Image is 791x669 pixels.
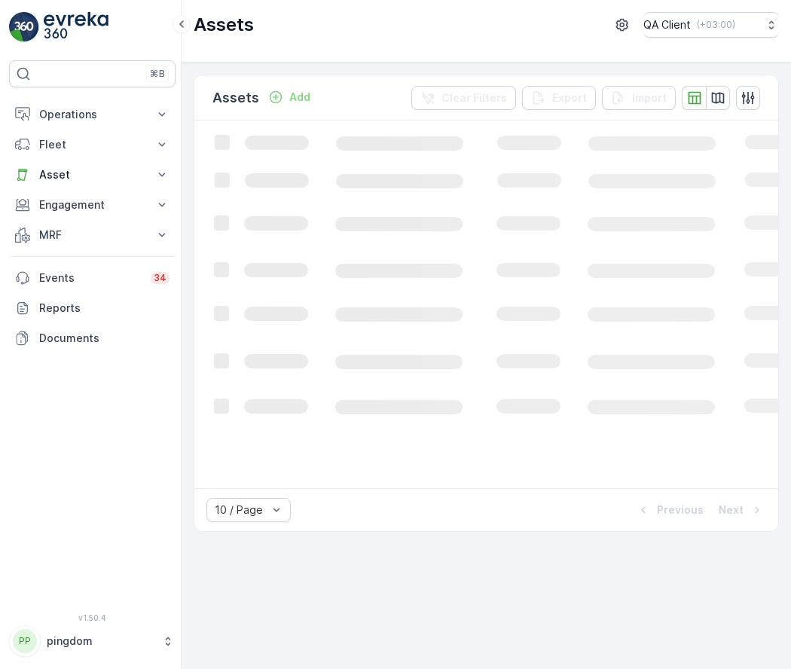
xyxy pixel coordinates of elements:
[13,629,37,653] div: PP
[9,293,176,323] a: Reports
[9,190,176,220] button: Engagement
[289,90,310,105] p: Add
[9,130,176,160] button: Fleet
[194,13,254,37] p: Assets
[9,263,176,293] a: Events34
[552,90,587,105] p: Export
[9,220,176,250] button: MRF
[39,107,145,122] p: Operations
[39,301,169,316] p: Reports
[44,12,108,42] img: logo_light-DOdMpM7g.png
[9,625,176,657] button: PPpingdom
[643,17,691,32] p: QA Client
[657,503,704,518] p: Previous
[9,99,176,130] button: Operations
[634,501,705,519] button: Previous
[150,68,165,80] p: ⌘B
[39,167,145,182] p: Asset
[262,88,316,106] button: Add
[632,90,667,105] p: Import
[411,86,516,110] button: Clear Filters
[39,270,142,286] p: Events
[717,501,766,519] button: Next
[39,137,145,152] p: Fleet
[39,228,145,243] p: MRF
[39,331,169,346] p: Documents
[9,613,176,622] span: v 1.50.4
[522,86,596,110] button: Export
[212,87,259,108] p: Assets
[9,323,176,353] a: Documents
[643,12,779,38] button: QA Client(+03:00)
[602,86,676,110] button: Import
[441,90,507,105] p: Clear Filters
[9,12,39,42] img: logo
[47,634,154,649] p: pingdom
[697,19,735,31] p: ( +03:00 )
[39,197,145,212] p: Engagement
[154,272,166,284] p: 34
[9,160,176,190] button: Asset
[719,503,744,518] p: Next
